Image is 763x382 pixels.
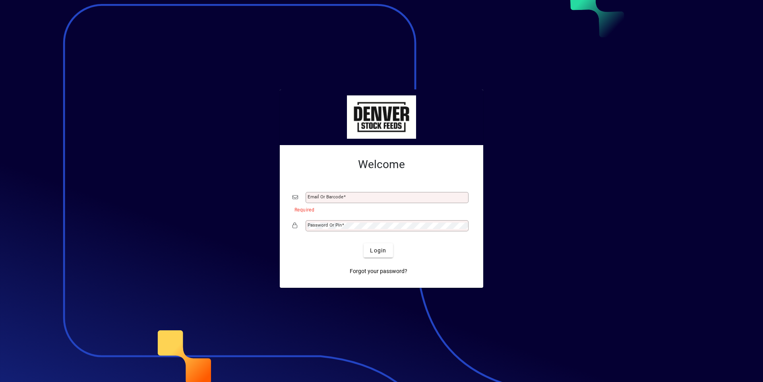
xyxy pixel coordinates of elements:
[347,264,411,278] a: Forgot your password?
[308,222,342,228] mat-label: Password or Pin
[364,243,393,258] button: Login
[308,194,343,200] mat-label: Email or Barcode
[292,158,471,171] h2: Welcome
[294,205,464,213] mat-error: Required
[370,246,386,255] span: Login
[350,267,407,275] span: Forgot your password?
